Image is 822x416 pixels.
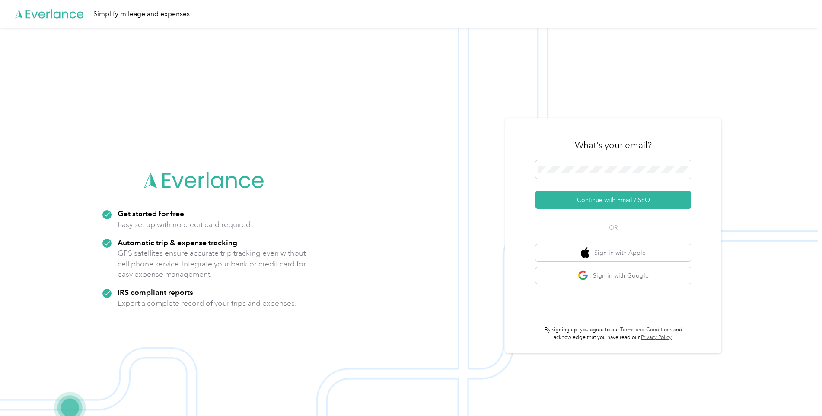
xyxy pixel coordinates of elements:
[118,219,251,230] p: Easy set up with no credit card required
[598,223,628,232] span: OR
[118,238,237,247] strong: Automatic trip & expense tracking
[118,288,193,297] strong: IRS compliant reports
[118,298,296,309] p: Export a complete record of your trips and expenses.
[535,244,691,261] button: apple logoSign in with Apple
[118,209,184,218] strong: Get started for free
[581,247,589,258] img: apple logo
[93,9,190,19] div: Simplify mileage and expenses
[578,270,589,281] img: google logo
[535,267,691,284] button: google logoSign in with Google
[535,326,691,341] p: By signing up, you agree to our and acknowledge that you have read our .
[620,326,672,333] a: Terms and Conditions
[118,248,306,280] p: GPS satellites ensure accurate trip tracking even without cell phone service. Integrate your bank...
[641,334,672,341] a: Privacy Policy
[535,191,691,209] button: Continue with Email / SSO
[575,139,652,151] h3: What's your email?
